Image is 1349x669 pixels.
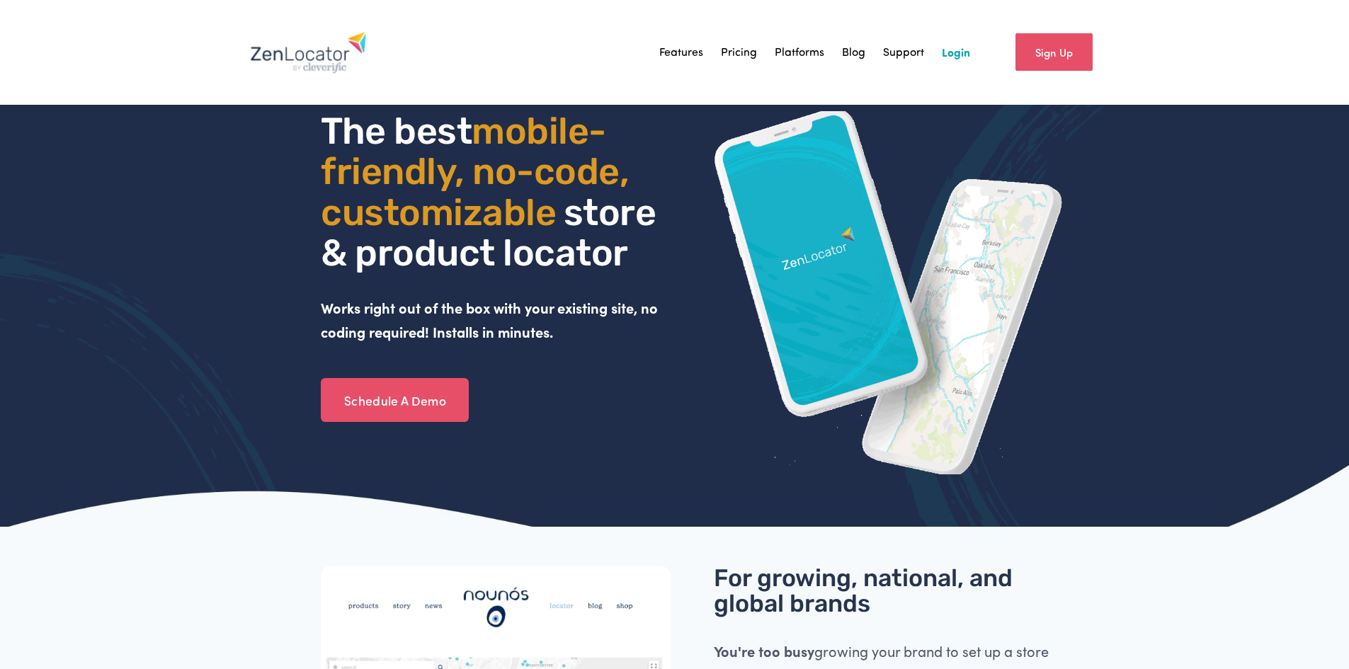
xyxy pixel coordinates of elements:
[842,42,865,63] a: Blog
[321,298,661,341] strong: Works right out of the box with your existing site, no coding required! Installs in minutes.
[714,564,1018,618] span: For growing, national, and global brands
[714,641,814,661] strong: You're too busy
[321,109,637,234] span: mobile- friendly, no-code, customizable
[1015,33,1093,71] a: Sign Up
[321,190,664,275] span: store & product locator
[721,42,757,63] a: Pricing
[942,42,970,63] a: Login
[321,109,472,153] span: The best
[659,42,703,63] a: Features
[250,31,367,74] img: Zenlocator
[714,111,1064,474] img: ZenLocator phone mockup gif
[775,42,824,63] a: Platforms
[883,42,924,63] a: Support
[321,378,469,422] a: Schedule A Demo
